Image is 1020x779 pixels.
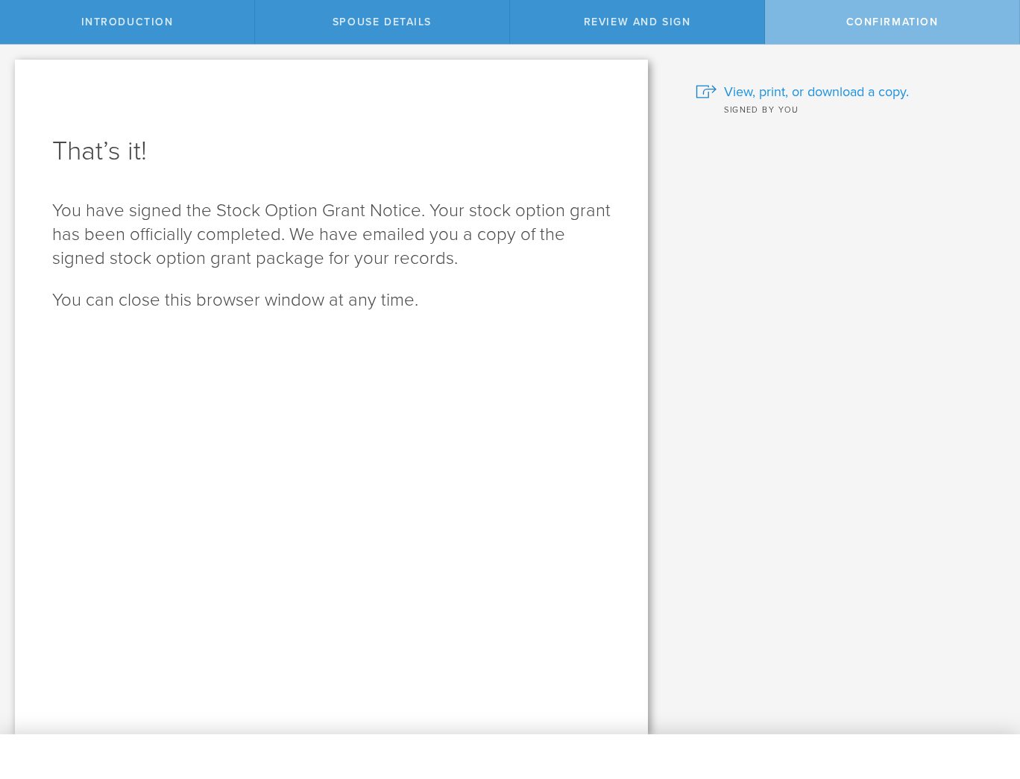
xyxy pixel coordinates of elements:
[52,133,611,169] h1: That’s it!
[81,16,174,28] span: Introduction
[696,101,998,116] div: Signed by you
[584,16,691,28] span: Review and Sign
[52,199,611,271] p: You have signed the Stock Option Grant Notice. Your stock option grant has been officially comple...
[333,16,432,28] span: Spouse Details
[846,16,939,28] span: Confirmation
[724,82,909,101] span: View, print, or download a copy.
[52,288,611,312] p: You can close this browser window at any time.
